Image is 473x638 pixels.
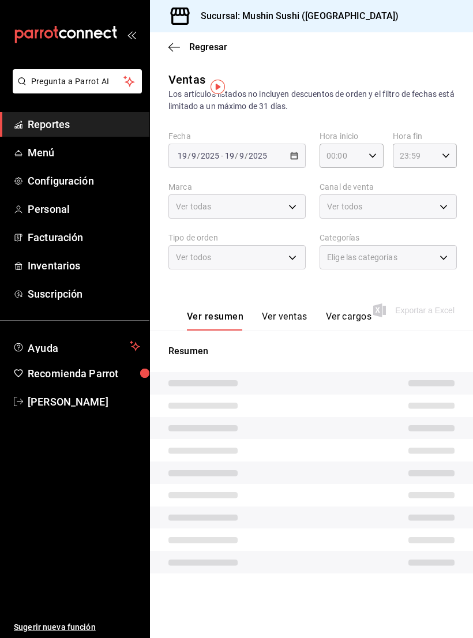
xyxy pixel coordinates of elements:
[28,173,140,189] span: Configuración
[320,132,384,140] label: Hora inicio
[327,201,362,212] span: Ver todos
[168,344,455,358] p: Resumen
[197,151,200,160] span: /
[168,183,306,191] label: Marca
[326,311,372,331] button: Ver cargos
[245,151,248,160] span: /
[327,252,397,263] span: Elige las categorías
[28,117,140,132] span: Reportes
[320,234,457,242] label: Categorías
[189,42,227,52] span: Regresar
[14,621,140,633] span: Sugerir nueva función
[8,84,142,96] a: Pregunta a Parrot AI
[28,339,125,353] span: Ayuda
[168,88,455,112] div: Los artículos listados no incluyen descuentos de orden y el filtro de fechas está limitado a un m...
[168,42,227,52] button: Regresar
[28,394,140,410] span: [PERSON_NAME]
[187,311,243,331] button: Ver resumen
[13,69,142,93] button: Pregunta a Parrot AI
[187,311,371,331] div: navigation tabs
[320,183,457,191] label: Canal de venta
[127,30,136,39] button: open_drawer_menu
[191,151,197,160] input: --
[221,151,223,160] span: -
[177,151,187,160] input: --
[235,151,238,160] span: /
[393,132,457,140] label: Hora fin
[168,132,306,140] label: Fecha
[224,151,235,160] input: --
[168,71,205,88] div: Ventas
[187,151,191,160] span: /
[211,80,225,94] img: Tooltip marker
[262,311,307,331] button: Ver ventas
[28,201,140,217] span: Personal
[28,366,140,381] span: Recomienda Parrot
[248,151,268,160] input: ----
[28,258,140,273] span: Inventarios
[28,145,140,160] span: Menú
[239,151,245,160] input: --
[31,76,124,88] span: Pregunta a Parrot AI
[192,9,399,23] h3: Sucursal: Mushin Sushi ([GEOGRAPHIC_DATA])
[168,234,306,242] label: Tipo de orden
[176,201,211,212] span: Ver todas
[200,151,220,160] input: ----
[28,230,140,245] span: Facturación
[176,252,211,263] span: Ver todos
[28,286,140,302] span: Suscripción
